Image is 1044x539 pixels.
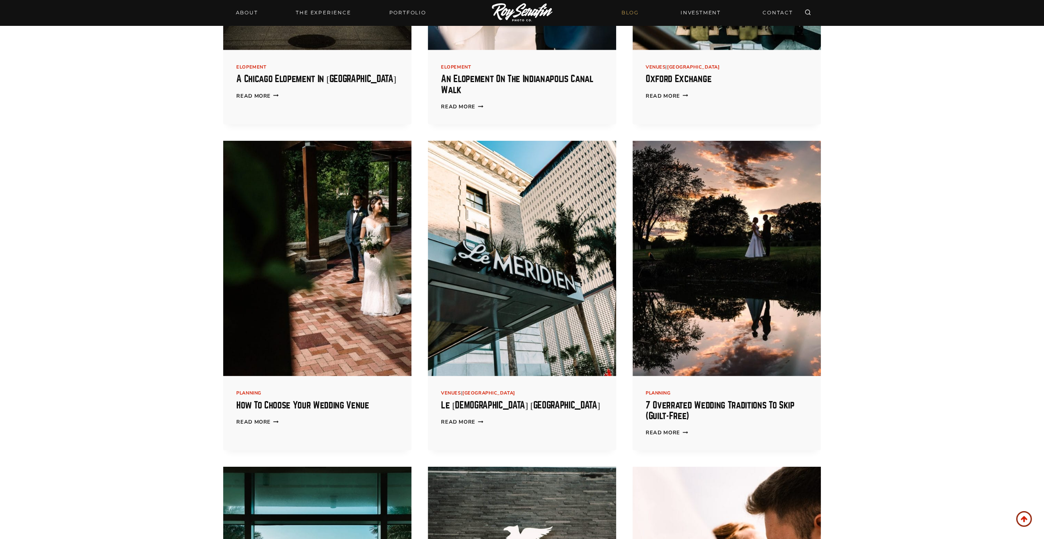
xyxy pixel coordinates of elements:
[428,141,616,376] img: Le Méridien Tampa 2
[441,390,461,396] a: Venues
[646,92,688,100] a: Read More
[646,74,711,84] a: Oxford Exchange
[646,401,794,421] a: 7 Overrated wedding traditions to skip (Guilt-free)
[236,64,266,70] a: Elopement
[617,5,644,20] a: BLOG
[441,401,600,410] a: Le [DEMOGRAPHIC_DATA] [GEOGRAPHIC_DATA]
[1016,511,1032,527] a: Scroll to top
[384,7,431,18] a: Portfolio
[462,390,515,396] a: [GEOGRAPHIC_DATA]
[236,401,369,410] a: How to choose your wedding venue
[236,92,279,100] a: Read More
[646,64,665,70] a: Venues
[617,5,798,20] nav: Secondary Navigation
[223,141,411,376] a: Bride in a lace wedding gown holding a bouquet, with a groom in a tuxedo standing behind her. The...
[291,7,356,18] a: THE EXPERIENCE
[646,429,688,436] a: Read More
[646,390,670,396] a: planning
[492,3,553,23] img: Logo of Roy Serafin Photo Co., featuring stylized text in white on a light background, representi...
[428,141,616,376] a: Front of the Le Meridien Hotel and tampa wedding venue
[236,390,261,396] a: planning
[223,141,411,376] img: How to choose your wedding venue 1
[802,7,813,18] button: View Search Form
[676,5,726,20] a: INVESTMENT
[441,103,483,110] a: Read More
[236,418,279,426] a: Read More
[441,74,593,94] a: An Elopement on the Indianapolis Canal Walk
[231,7,431,18] nav: Primary Navigation
[441,64,471,70] a: Elopement
[633,141,821,376] img: 7 Overrated wedding traditions to skip (Guilt-free) 3
[646,64,720,70] span: |
[441,390,515,396] span: |
[236,74,396,84] a: A Chicago Elopement in [GEOGRAPHIC_DATA]
[758,5,798,20] a: CONTACT
[441,418,483,426] a: Read More
[667,64,720,70] a: [GEOGRAPHIC_DATA]
[231,7,263,18] a: About
[633,141,821,376] a: Silhouette of a bride and groom holding hands by a pond at sunset, with reflections on the water ...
